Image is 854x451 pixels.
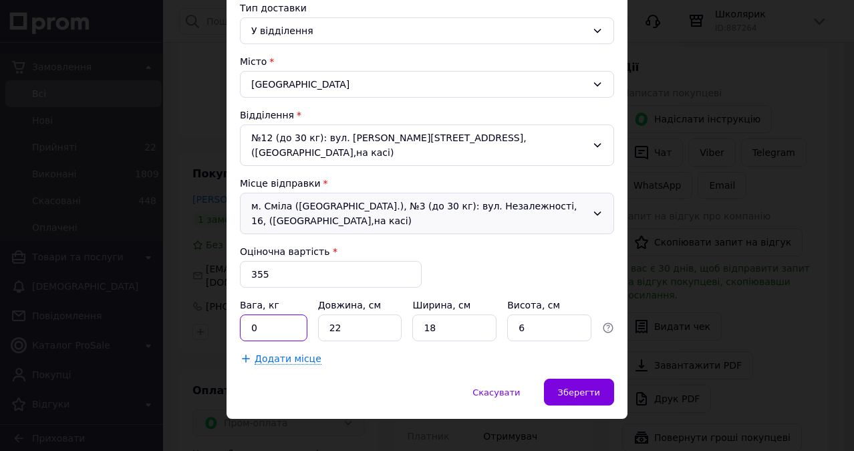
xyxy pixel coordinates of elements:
[240,108,614,122] div: Відділення
[558,387,600,397] span: Зберегти
[251,23,587,38] div: У відділення
[318,300,384,310] label: Довжина, см
[240,177,614,190] div: Місце відправки
[472,387,520,397] span: Скасувати
[240,55,614,68] div: Місто
[240,71,614,98] div: [GEOGRAPHIC_DATA]
[412,300,473,310] label: Ширина, см
[240,300,282,310] label: Вага, кг
[240,193,614,234] div: м. Сміла ([GEOGRAPHIC_DATA].), №3 (до 30 кг): вул. Незалежності, 16, ([GEOGRAPHIC_DATA],на касі)
[240,124,614,166] div: №12 (до 30 кг): вул. [PERSON_NAME][STREET_ADDRESS], ([GEOGRAPHIC_DATA],на касі)
[255,353,321,365] span: Додати місце
[240,1,614,15] div: Тип доставки
[240,246,329,257] label: Оціночна вартість
[507,300,563,310] label: Висота, см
